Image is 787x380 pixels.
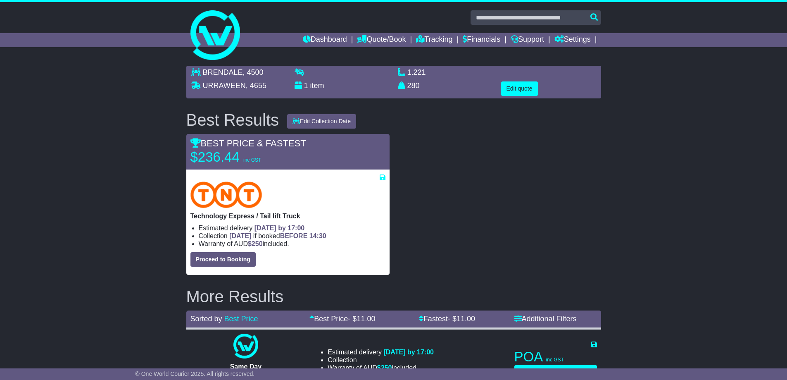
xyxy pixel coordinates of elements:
[136,370,255,377] span: © One World Courier 2025. All rights reserved.
[310,81,324,90] span: item
[448,315,475,323] span: - $
[546,357,564,363] span: inc GST
[190,212,385,220] p: Technology Express / Tail lift Truck
[182,111,283,129] div: Best Results
[243,68,264,76] span: , 4500
[229,232,326,239] span: if booked
[416,33,452,47] a: Tracking
[514,349,597,365] p: POA
[463,33,500,47] a: Financials
[248,240,263,247] span: $
[554,33,591,47] a: Settings
[381,364,392,371] span: 250
[501,81,538,96] button: Edit quote
[254,225,305,232] span: [DATE] by 17:00
[514,315,577,323] a: Additional Filters
[309,315,375,323] a: Best Price- $11.00
[190,182,262,208] img: TNT Domestic: Technology Express / Tail lift Truck
[233,334,258,358] img: One World Courier: Same Day Nationwide(quotes take 0.5-1 hour)
[190,149,294,165] p: $236.44
[328,364,434,372] li: Warranty of AUD included.
[190,315,222,323] span: Sorted by
[203,81,246,90] span: URRAWEEN
[199,232,385,240] li: Collection
[287,114,356,129] button: Edit Collection Date
[280,232,308,239] span: BEFORE
[377,364,392,371] span: $
[199,240,385,248] li: Warranty of AUD included.
[328,348,434,356] li: Estimated delivery
[328,356,434,364] li: Collection
[190,252,256,267] button: Proceed to Booking
[457,315,475,323] span: 11.00
[203,68,243,76] span: BRENDALE
[383,349,434,356] span: [DATE] by 17:00
[407,68,426,76] span: 1.221
[357,33,406,47] a: Quote/Book
[243,157,261,163] span: inc GST
[407,81,420,90] span: 280
[419,315,475,323] a: Fastest- $11.00
[511,33,544,47] a: Support
[190,138,306,148] span: BEST PRICE & FASTEST
[252,240,263,247] span: 250
[229,232,251,239] span: [DATE]
[186,287,601,306] h2: More Results
[348,315,375,323] span: - $
[304,81,308,90] span: 1
[309,232,326,239] span: 14:30
[199,224,385,232] li: Estimated delivery
[224,315,258,323] a: Best Price
[303,33,347,47] a: Dashboard
[357,315,375,323] span: 11.00
[514,365,597,380] button: Proceed to Booking
[246,81,266,90] span: , 4655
